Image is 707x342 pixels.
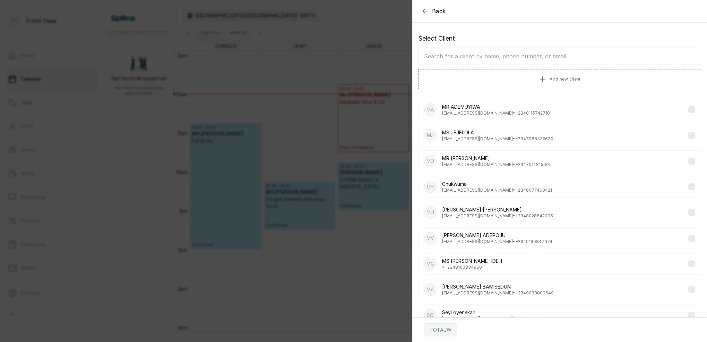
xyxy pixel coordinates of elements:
[430,326,451,333] p: TOTAL: ₦
[418,48,701,65] input: Search for a client by name, phone number, or email.
[427,132,434,139] p: MJ
[426,209,434,216] p: MU
[442,316,545,322] p: [EMAIL_ADDRESS][DOMAIN_NAME] • +1 6318338317
[418,34,701,43] p: Select Client
[442,239,552,244] p: [EMAIL_ADDRESS][DOMAIN_NAME] • +234 9160847674
[427,183,434,190] p: Ch
[550,76,580,82] span: Add new client
[442,181,552,187] p: Chukwuma
[442,309,545,316] p: Seyi oyenekan
[442,103,550,110] p: MR ADEMUYIWA
[426,158,434,165] p: MD
[442,213,553,219] p: [EMAIL_ADDRESS][DOMAIN_NAME] • +234 8028842005
[442,110,550,116] p: [EMAIL_ADDRESS][DOMAIN_NAME] • +234 8115742710
[442,265,502,270] p: • +234 8100334960
[426,106,434,113] p: MA
[442,129,553,136] p: MS JEJELOLA
[432,7,446,15] span: Back
[426,286,434,293] p: MA
[418,69,701,89] button: Add new client
[442,258,502,265] p: MS [PERSON_NAME] IDEH
[426,235,434,242] p: MV
[442,136,553,142] p: [EMAIL_ADDRESS][DOMAIN_NAME] • +234 7088332630
[442,162,552,167] p: [EMAIL_ADDRESS][DOMAIN_NAME] • +234 7014815605
[427,312,434,319] p: So
[421,7,446,15] button: Back
[442,283,554,290] p: [PERSON_NAME] BAMISEDUN
[442,232,552,239] p: [PERSON_NAME] ADEPOJU
[442,187,552,193] p: [EMAIL_ADDRESS][DOMAIN_NAME] • +234 8077468421
[442,206,553,213] p: [PERSON_NAME] [PERSON_NAME]
[442,290,554,296] p: [EMAIL_ADDRESS][DOMAIN_NAME] • +234 9030009649
[426,260,434,267] p: MG
[442,155,552,162] p: MR [PERSON_NAME]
